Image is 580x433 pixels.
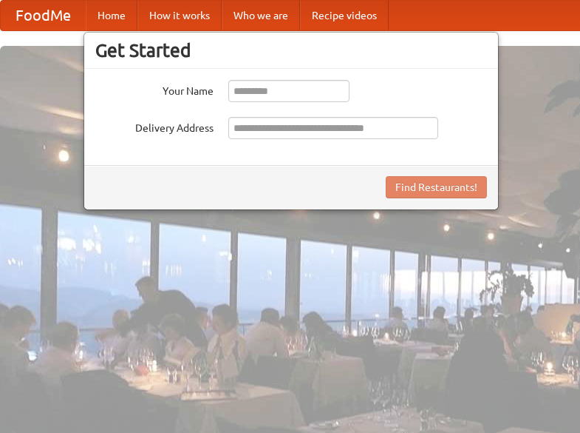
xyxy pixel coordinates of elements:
[86,1,137,30] a: Home
[300,1,389,30] a: Recipe videos
[95,39,487,61] h3: Get Started
[95,80,214,98] label: Your Name
[386,176,487,198] button: Find Restaurants!
[95,117,214,135] label: Delivery Address
[137,1,222,30] a: How it works
[222,1,300,30] a: Who we are
[1,1,86,30] a: FoodMe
